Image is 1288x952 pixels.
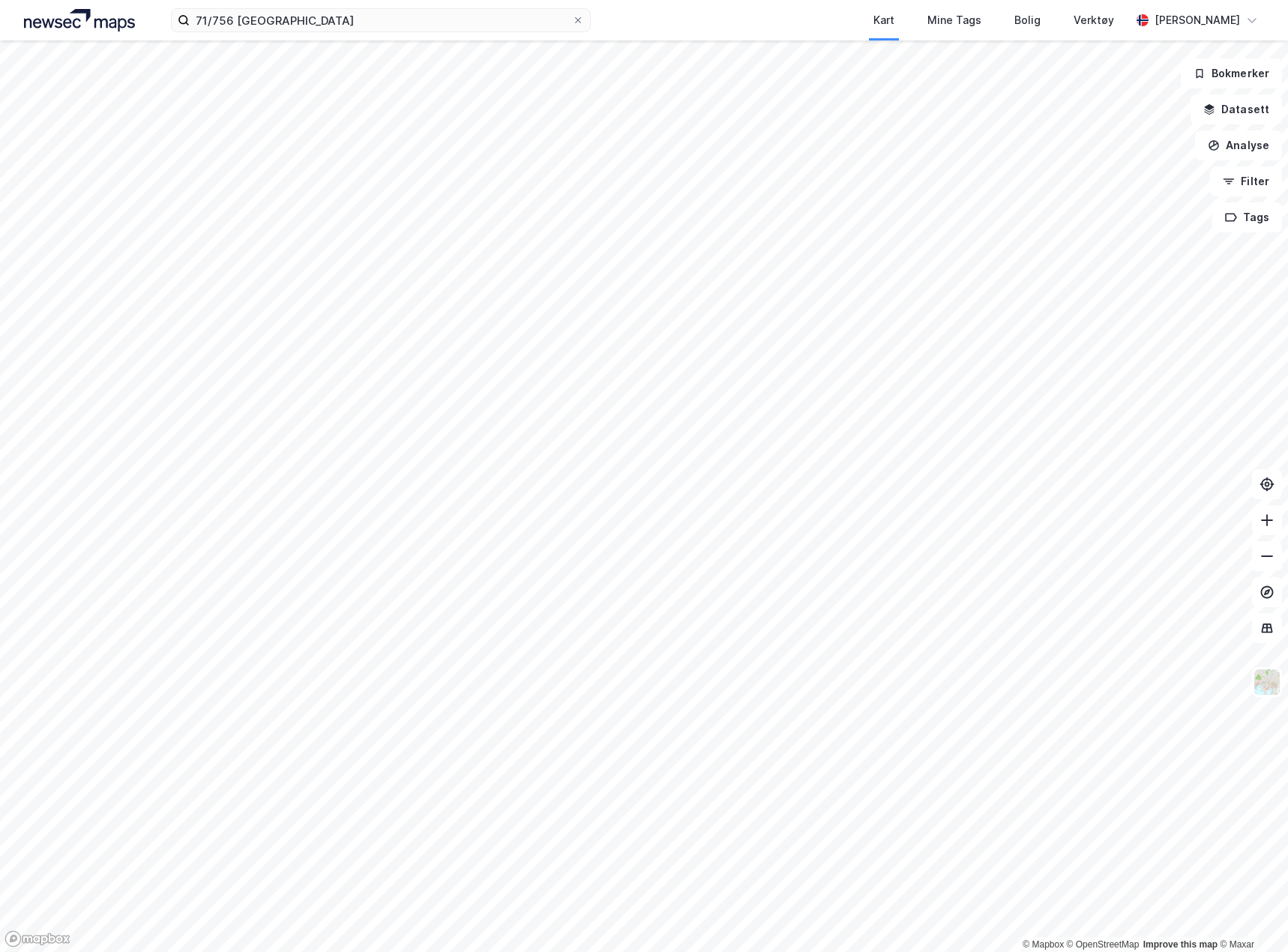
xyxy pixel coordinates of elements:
[1023,939,1064,950] a: Mapbox
[1213,880,1288,952] iframe: Chat Widget
[1014,11,1041,29] div: Bolig
[1074,11,1114,29] div: Verktøy
[1212,202,1282,232] button: Tags
[1181,58,1282,88] button: Bokmerker
[1067,939,1140,950] a: OpenStreetMap
[24,9,135,31] img: logo.a4113a55bc3d86da70a041830d287a7e.svg
[1191,94,1282,124] button: Datasett
[1143,939,1218,950] a: Improve this map
[1210,166,1282,196] button: Filter
[4,930,70,948] a: Mapbox homepage
[190,9,572,31] input: Søk på adresse, matrikkel, gårdeiere, leietakere eller personer
[1253,668,1281,696] img: Z
[1213,880,1288,952] div: Kontrollprogram for chat
[927,11,981,29] div: Mine Tags
[1195,130,1282,160] button: Analyse
[873,11,894,29] div: Kart
[1155,11,1240,29] div: [PERSON_NAME]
